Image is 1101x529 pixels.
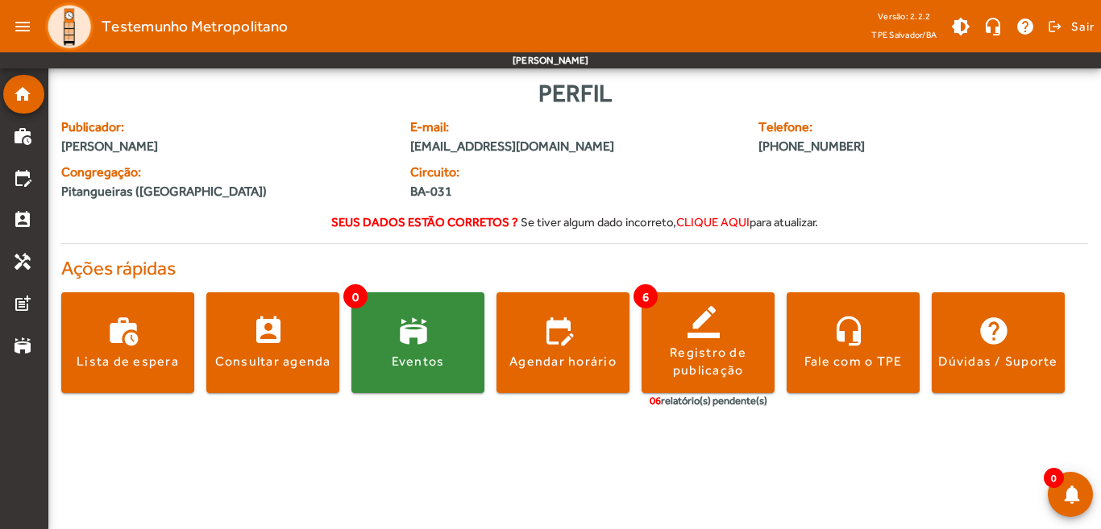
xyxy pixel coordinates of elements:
span: [PERSON_NAME] [61,137,391,156]
button: Registro de publicação [642,292,775,393]
div: Registro de publicação [642,344,775,380]
h4: Ações rápidas [61,257,1088,280]
div: Fale com o TPE [804,353,903,370]
div: Dúvidas / Suporte [938,353,1057,370]
span: TPE Salvador/BA [871,27,937,43]
mat-icon: perm_contact_calendar [13,210,32,229]
span: Testemunho Metropolitano [102,14,288,39]
span: Publicador: [61,118,391,137]
span: Circuito: [410,163,565,182]
a: Testemunho Metropolitano [39,2,288,51]
mat-icon: post_add [13,294,32,313]
span: 0 [343,284,368,308]
span: E-mail: [410,118,740,137]
span: [PHONE_NUMBER] [758,137,1001,156]
div: Consultar agenda [215,353,331,370]
button: Sair [1045,14,1095,39]
mat-icon: stadium [13,336,32,355]
div: Perfil [61,75,1088,111]
strong: Seus dados estão corretos ? [331,215,518,229]
span: BA-031 [410,182,565,201]
mat-icon: edit_calendar [13,168,32,188]
div: relatório(s) pendente(s) [650,393,767,409]
span: Se tiver algum dado incorreto, para atualizar. [521,215,818,229]
span: [EMAIL_ADDRESS][DOMAIN_NAME] [410,137,740,156]
div: Eventos [392,353,445,370]
mat-icon: work_history [13,126,32,146]
mat-icon: menu [6,10,39,43]
span: Pitangueiras ([GEOGRAPHIC_DATA]) [61,182,267,201]
button: Consultar agenda [206,292,339,393]
mat-icon: handyman [13,252,32,271]
button: Fale com o TPE [787,292,920,393]
span: 0 [1044,468,1064,488]
button: Lista de espera [61,292,194,393]
span: Congregação: [61,163,391,182]
mat-icon: home [13,85,32,104]
div: Lista de espera [77,353,179,370]
div: Versão: 2.2.2 [871,6,937,27]
span: Telefone: [758,118,1001,137]
span: Sair [1071,14,1095,39]
span: 6 [634,284,658,308]
button: Dúvidas / Suporte [932,292,1065,393]
div: Agendar horário [509,353,617,370]
button: Agendar horário [496,292,629,393]
img: Logo TPE [45,2,93,51]
span: 06 [650,395,661,407]
button: Eventos [351,292,484,393]
span: clique aqui [676,215,750,229]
